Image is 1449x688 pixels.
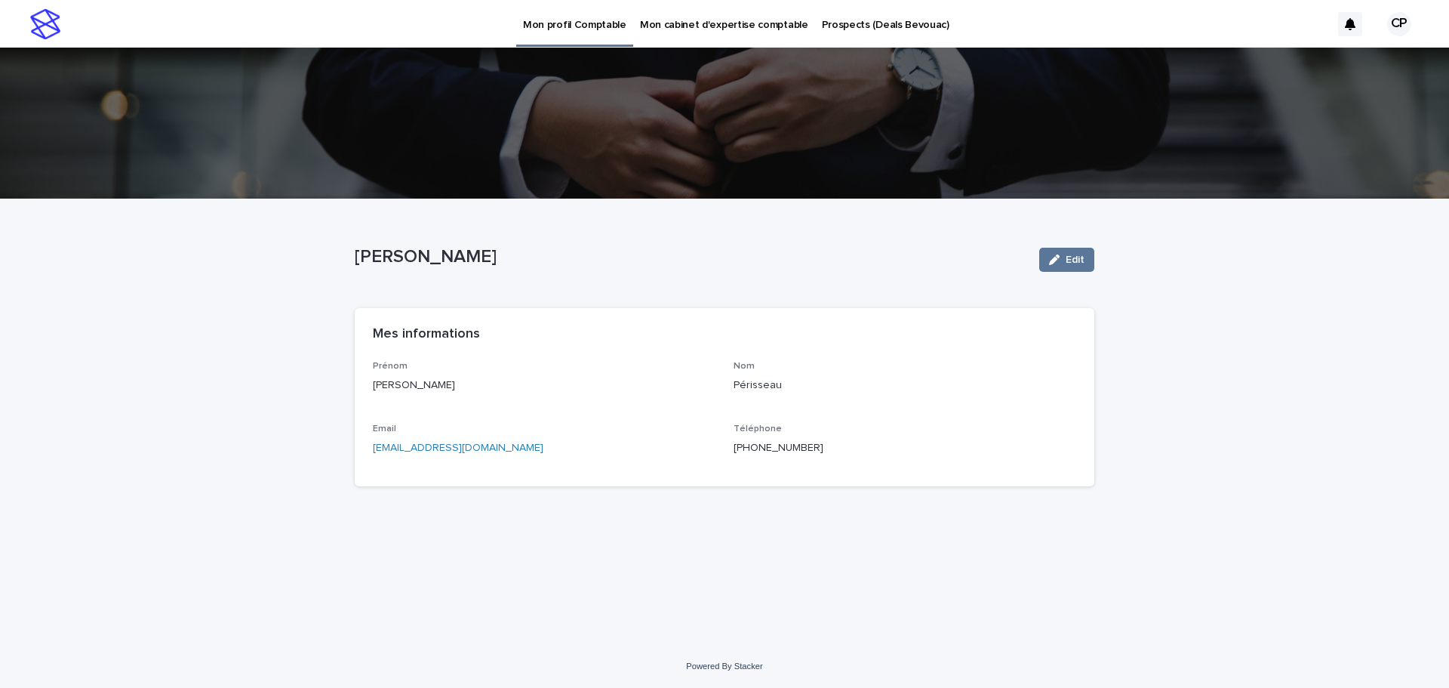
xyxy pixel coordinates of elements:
[373,362,408,371] span: Prénom
[355,246,1027,268] p: [PERSON_NAME]
[686,662,762,671] a: Powered By Stacker
[1066,255,1084,265] span: Edit
[373,424,396,433] span: Email
[373,378,715,393] p: [PERSON_NAME]
[734,443,823,453] a: [PHONE_NUMBER]
[1039,248,1094,272] button: Edit
[373,326,480,343] h2: Mes informations
[1387,12,1411,36] div: CP
[30,9,60,39] img: stacker-logo-s-only.png
[734,362,755,371] span: Nom
[734,378,1076,393] p: Périsseau
[734,424,782,433] span: Téléphone
[373,443,543,453] a: [EMAIL_ADDRESS][DOMAIN_NAME]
